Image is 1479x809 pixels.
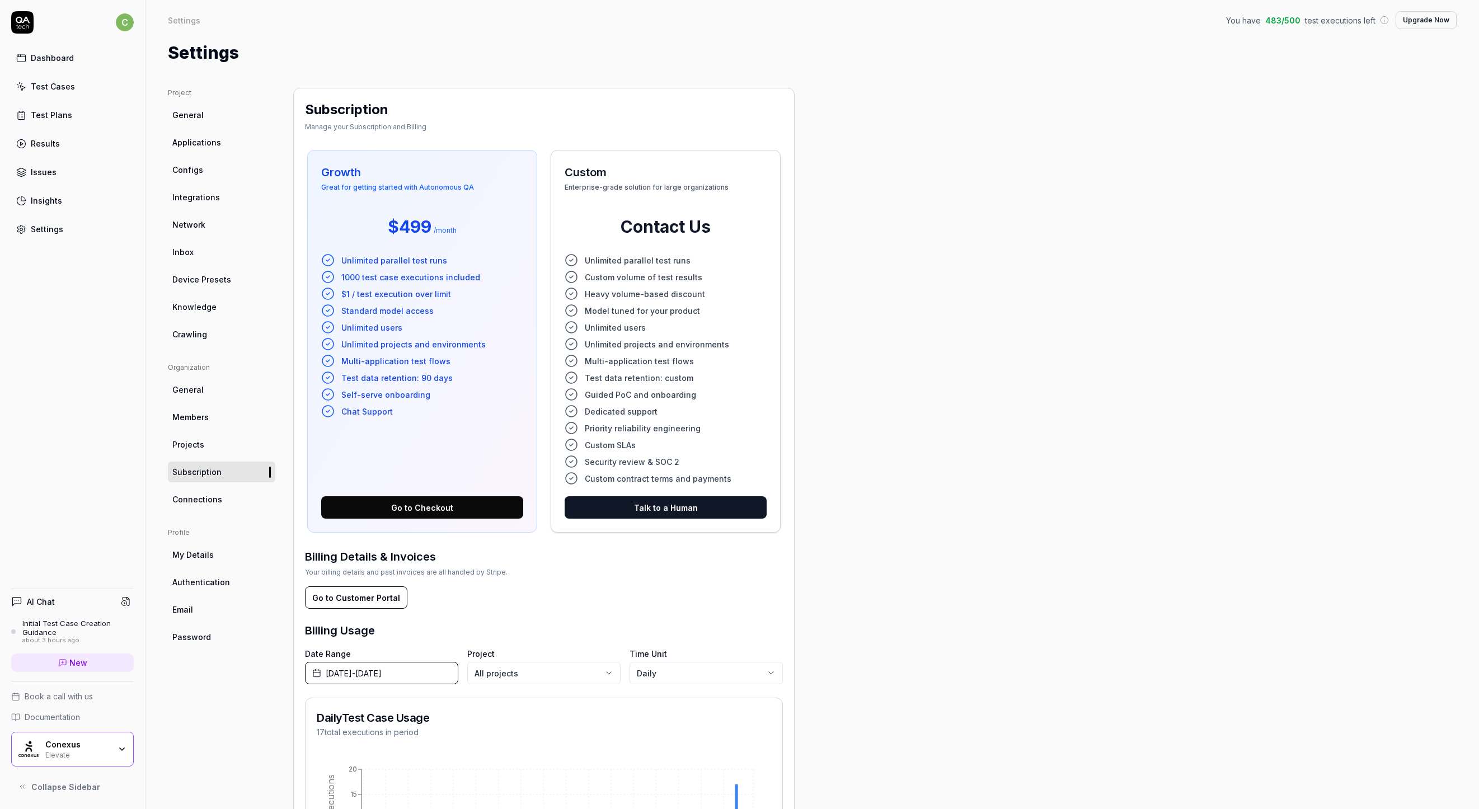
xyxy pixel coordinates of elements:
[585,406,658,417] span: Dedicated support
[168,462,275,482] a: Subscription
[11,76,134,97] a: Test Cases
[341,288,451,300] span: $1 / test execution over limit
[11,732,134,766] button: Conexus LogoConexusElevate
[305,567,508,577] div: Your billing details and past invoices are all handled by Stripe.
[585,305,700,317] span: Model tuned for your product
[326,667,382,679] span: [DATE] - [DATE]
[585,456,679,468] span: Security review & SOC 2
[434,226,436,234] span: /
[565,164,767,181] h3: Custom
[168,187,275,208] a: Integrations
[350,790,357,798] tspan: 15
[168,627,275,647] a: Password
[172,137,221,148] span: Applications
[11,133,134,154] a: Results
[31,81,75,92] div: Test Cases
[1396,11,1457,29] button: Upgrade Now
[168,242,275,262] a: Inbox
[321,164,523,181] h3: Growth
[168,363,275,373] div: Organization
[25,711,80,723] span: Documentation
[436,226,457,234] span: month
[317,726,429,738] p: 17 total executions in period
[11,690,134,702] a: Book a call with us
[585,288,705,300] span: Heavy volume-based discount
[168,599,275,620] a: Email
[172,604,193,615] span: Email
[172,631,211,643] span: Password
[341,406,393,417] span: Chat Support
[168,269,275,290] a: Device Presets
[172,549,214,561] span: My Details
[168,407,275,427] a: Members
[172,246,194,258] span: Inbox
[172,466,222,478] span: Subscription
[172,109,204,121] span: General
[467,648,621,660] label: Project
[565,502,767,513] a: Talk to a Human
[172,219,205,231] span: Network
[317,709,429,726] h2: Daily Test Case Usage
[349,765,357,773] tspan: 20
[341,305,434,317] span: Standard model access
[585,355,694,367] span: Multi-application test flows
[11,161,134,183] a: Issues
[341,322,402,333] span: Unlimited users
[565,496,767,519] button: Talk to a Human
[168,544,275,565] a: My Details
[11,775,134,798] button: Collapse Sidebar
[168,379,275,400] a: General
[388,214,431,239] span: $499
[11,47,134,69] a: Dashboard
[168,88,275,98] div: Project
[11,711,134,723] a: Documentation
[172,274,231,285] span: Device Presets
[168,132,275,153] a: Applications
[565,184,767,200] span: Enterprise-grade solution for large organizations
[25,690,93,702] span: Book a call with us
[168,324,275,345] a: Crawling
[341,372,453,384] span: Test data retention: 90 days
[18,739,39,759] img: Conexus Logo
[11,218,134,240] a: Settings
[1226,15,1261,26] span: You have
[168,40,239,65] h1: Settings
[585,372,693,384] span: Test data retention: custom
[321,184,523,200] span: Great for getting started with Autonomous QA
[172,301,217,313] span: Knowledge
[305,648,458,660] label: Date Range
[172,411,209,423] span: Members
[585,439,636,451] span: Custom SLAs
[31,223,63,235] div: Settings
[341,338,486,350] span: Unlimited projects and environments
[168,214,275,235] a: Network
[341,389,430,401] span: Self-serve onboarding
[116,13,134,31] span: c
[168,15,200,26] div: Settings
[11,619,134,645] a: Initial Test Case Creation Guidanceabout 3 hours ago
[69,657,87,669] span: New
[116,11,134,34] button: c
[31,195,62,206] div: Insights
[22,619,134,637] div: Initial Test Case Creation Guidance
[630,648,783,660] label: Time Unit
[585,389,696,401] span: Guided PoC and onboarding
[172,576,230,588] span: Authentication
[27,596,55,608] h4: AI Chat
[31,166,57,178] div: Issues
[11,190,134,211] a: Insights
[172,384,204,396] span: General
[585,473,731,485] span: Custom contract terms and payments
[168,105,275,125] a: General
[172,328,207,340] span: Crawling
[172,439,204,450] span: Projects
[45,750,110,759] div: Elevate
[31,109,72,121] div: Test Plans
[11,104,134,126] a: Test Plans
[31,52,74,64] div: Dashboard
[305,122,426,132] div: Manage your Subscription and Billing
[168,572,275,592] a: Authentication
[305,100,388,120] h2: Subscription
[305,548,508,565] h3: Billing Details & Invoices
[31,138,60,149] div: Results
